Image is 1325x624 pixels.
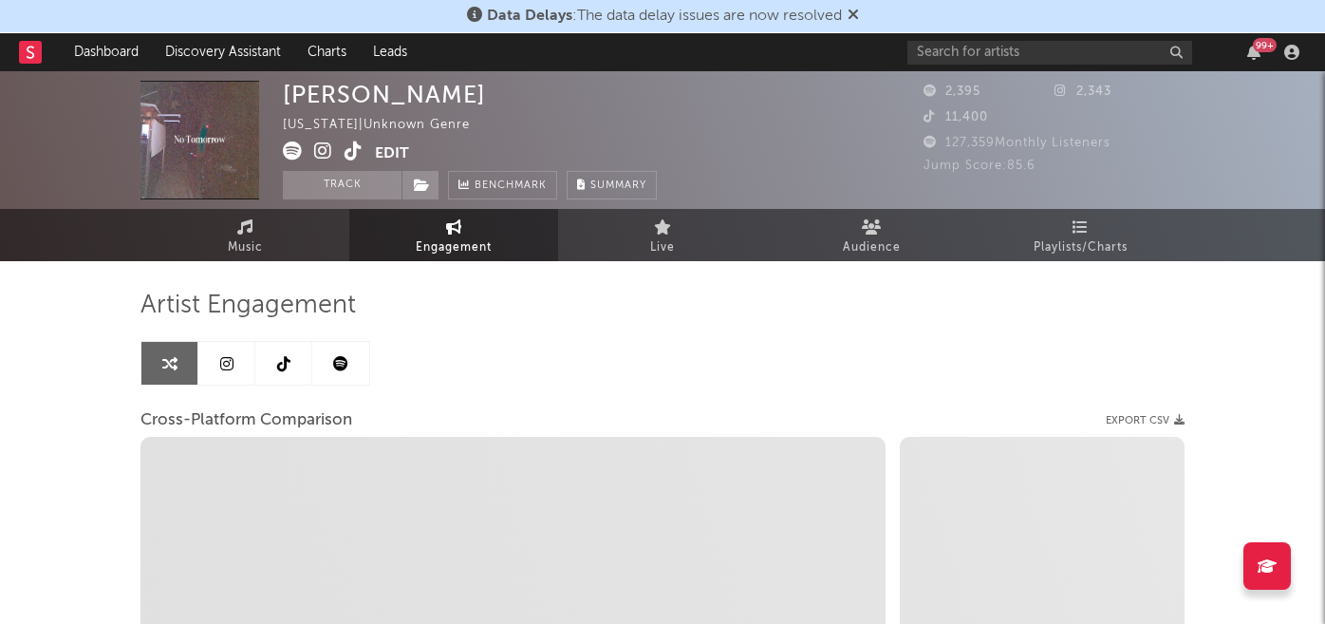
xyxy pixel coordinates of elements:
span: Live [650,236,675,259]
a: Leads [360,33,420,71]
span: 11,400 [924,111,988,123]
button: Export CSV [1106,415,1185,426]
span: : The data delay issues are now resolved [487,9,842,24]
span: Benchmark [475,175,547,198]
span: Music [228,236,263,259]
span: Audience [843,236,901,259]
button: Track [283,171,401,199]
div: 99 + [1253,38,1277,52]
span: Data Delays [487,9,572,24]
a: Charts [294,33,360,71]
span: 2,343 [1054,85,1111,98]
span: Jump Score: 85.6 [924,160,1036,172]
span: Cross-Platform Comparison [140,409,352,432]
a: Live [558,209,767,261]
span: Summary [590,180,646,191]
button: Edit [375,142,409,165]
a: Benchmark [448,171,557,199]
button: Summary [567,171,657,199]
a: Playlists/Charts [976,209,1185,261]
div: [US_STATE] | Unknown Genre [283,114,492,137]
span: Dismiss [848,9,859,24]
span: 2,395 [924,85,980,98]
div: [PERSON_NAME] [283,81,486,108]
a: Audience [767,209,976,261]
button: 99+ [1247,45,1260,60]
a: Discovery Assistant [152,33,294,71]
span: Playlists/Charts [1034,236,1128,259]
input: Search for artists [907,41,1192,65]
span: Engagement [416,236,492,259]
a: Engagement [349,209,558,261]
span: 127,359 Monthly Listeners [924,137,1110,149]
span: Artist Engagement [140,294,356,317]
a: Dashboard [61,33,152,71]
a: Music [140,209,349,261]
